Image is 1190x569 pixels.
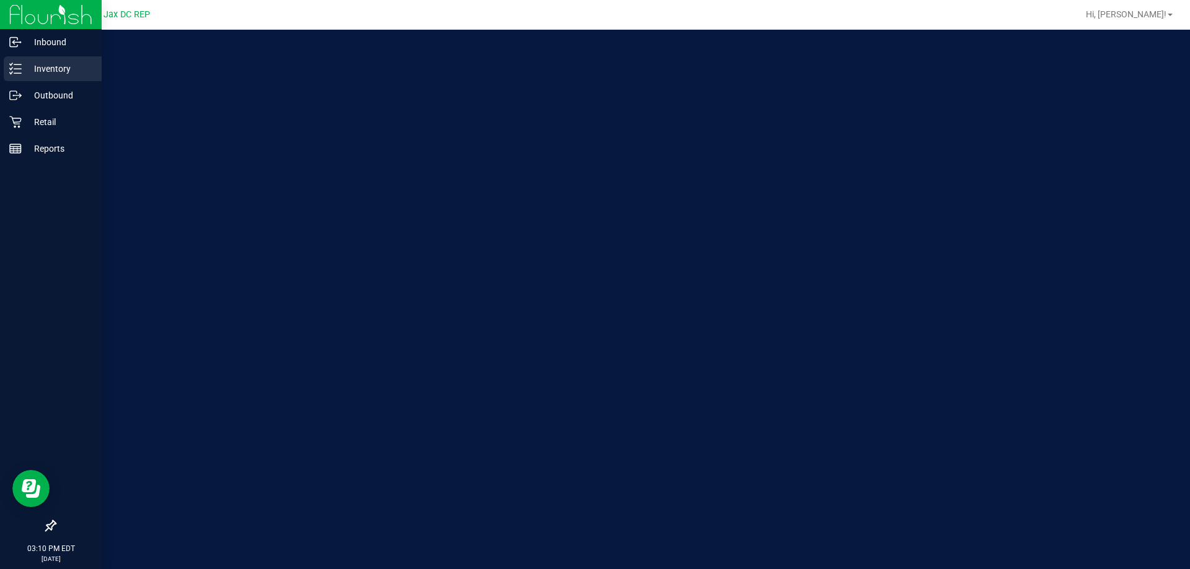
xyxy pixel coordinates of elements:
p: Inventory [22,61,96,76]
span: Jax DC REP [104,9,150,20]
p: 03:10 PM EDT [6,543,96,554]
p: Inbound [22,35,96,50]
inline-svg: Reports [9,142,22,155]
inline-svg: Outbound [9,89,22,102]
p: Retail [22,115,96,129]
p: [DATE] [6,554,96,563]
p: Outbound [22,88,96,103]
inline-svg: Inbound [9,36,22,48]
p: Reports [22,141,96,156]
inline-svg: Retail [9,116,22,128]
iframe: Resource center [12,470,50,507]
span: Hi, [PERSON_NAME]! [1086,9,1166,19]
inline-svg: Inventory [9,63,22,75]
